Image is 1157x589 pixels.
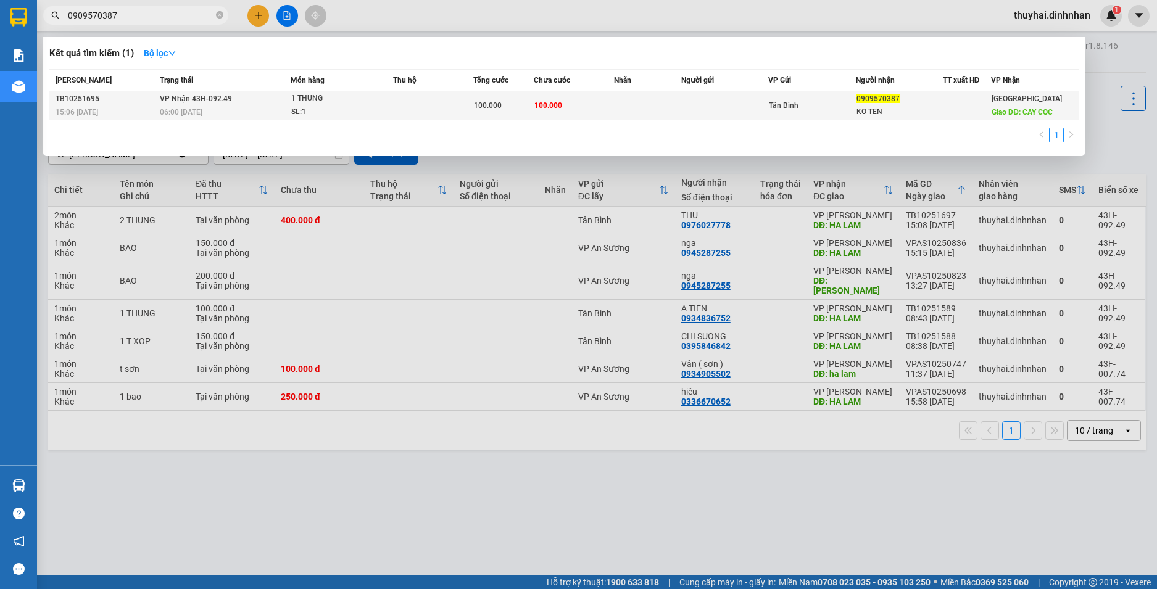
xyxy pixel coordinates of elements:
li: VP [GEOGRAPHIC_DATA] [6,52,85,93]
li: [PERSON_NAME] [6,6,179,30]
button: Bộ lọcdown [134,43,186,63]
img: solution-icon [12,49,25,62]
li: 1 [1049,128,1064,142]
span: [GEOGRAPHIC_DATA] [992,94,1062,103]
span: [PERSON_NAME] [56,76,112,84]
button: left [1034,128,1049,142]
span: Tân Bình [769,101,798,110]
b: 0905.885.878, 0905.455.533 [85,81,152,105]
div: TB10251695 [56,93,156,105]
span: 06:00 [DATE] [160,108,202,117]
span: Tổng cước [473,76,508,84]
span: left [1038,131,1045,138]
li: Previous Page [1034,128,1049,142]
span: right [1068,131,1075,138]
span: question-circle [13,508,25,519]
span: Người gửi [681,76,714,84]
span: VP Nhận [991,76,1020,84]
span: phone [85,82,94,91]
h3: Kết quả tìm kiếm ( 1 ) [49,47,134,60]
strong: Bộ lọc [144,48,176,58]
div: KO TEN [856,105,942,118]
input: Tìm tên, số ĐT hoặc mã đơn [68,9,214,22]
span: TT xuất HĐ [943,76,980,84]
span: Chưa cước [534,76,570,84]
li: VP VP [PERSON_NAME] [85,52,164,80]
li: Next Page [1064,128,1079,142]
span: down [168,49,176,57]
span: Nhãn [614,76,631,84]
span: 100.000 [534,101,562,110]
span: 15:06 [DATE] [56,108,98,117]
span: close-circle [216,10,223,22]
span: notification [13,535,25,547]
div: 1 THUNG [291,92,384,105]
span: message [13,563,25,575]
img: logo-vxr [10,8,27,27]
span: close-circle [216,11,223,19]
span: 0909570387 [856,94,900,103]
a: 1 [1050,128,1063,142]
span: 100.000 [474,101,502,110]
span: Trạng thái [160,76,193,84]
img: warehouse-icon [12,80,25,93]
span: Giao DĐ: CAY COC [992,108,1053,117]
span: search [51,11,60,20]
button: right [1064,128,1079,142]
span: VP Gửi [768,76,791,84]
img: warehouse-icon [12,479,25,492]
span: VP Nhận 43H-092.49 [160,94,232,103]
span: Món hàng [291,76,325,84]
div: SL: 1 [291,105,384,119]
span: Thu hộ [393,76,417,84]
span: Người nhận [856,76,895,84]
